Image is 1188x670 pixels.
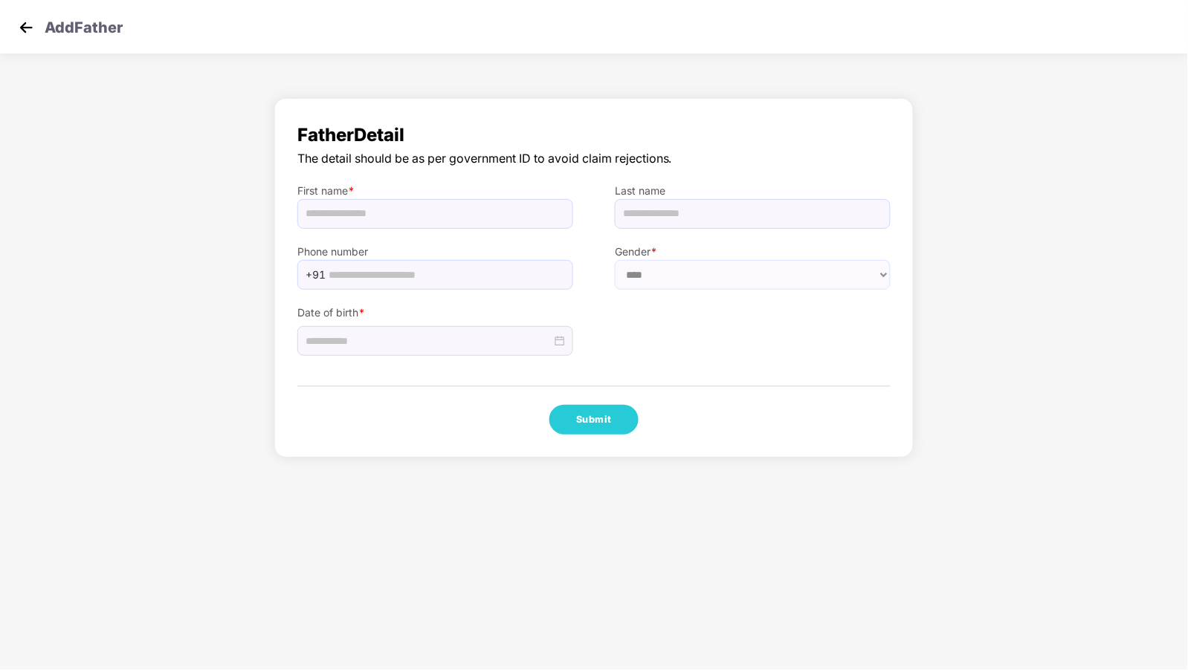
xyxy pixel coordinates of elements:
[549,405,639,435] button: Submit
[615,244,891,260] label: Gender
[45,16,123,34] p: Add Father
[615,183,891,199] label: Last name
[306,264,326,286] span: +91
[297,244,573,260] label: Phone number
[297,149,891,168] span: The detail should be as per government ID to avoid claim rejections.
[297,183,573,199] label: First name
[15,16,37,39] img: svg+xml;base64,PHN2ZyB4bWxucz0iaHR0cDovL3d3dy53My5vcmcvMjAwMC9zdmciIHdpZHRoPSIzMCIgaGVpZ2h0PSIzMC...
[297,305,573,321] label: Date of birth
[297,121,891,149] span: Father Detail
